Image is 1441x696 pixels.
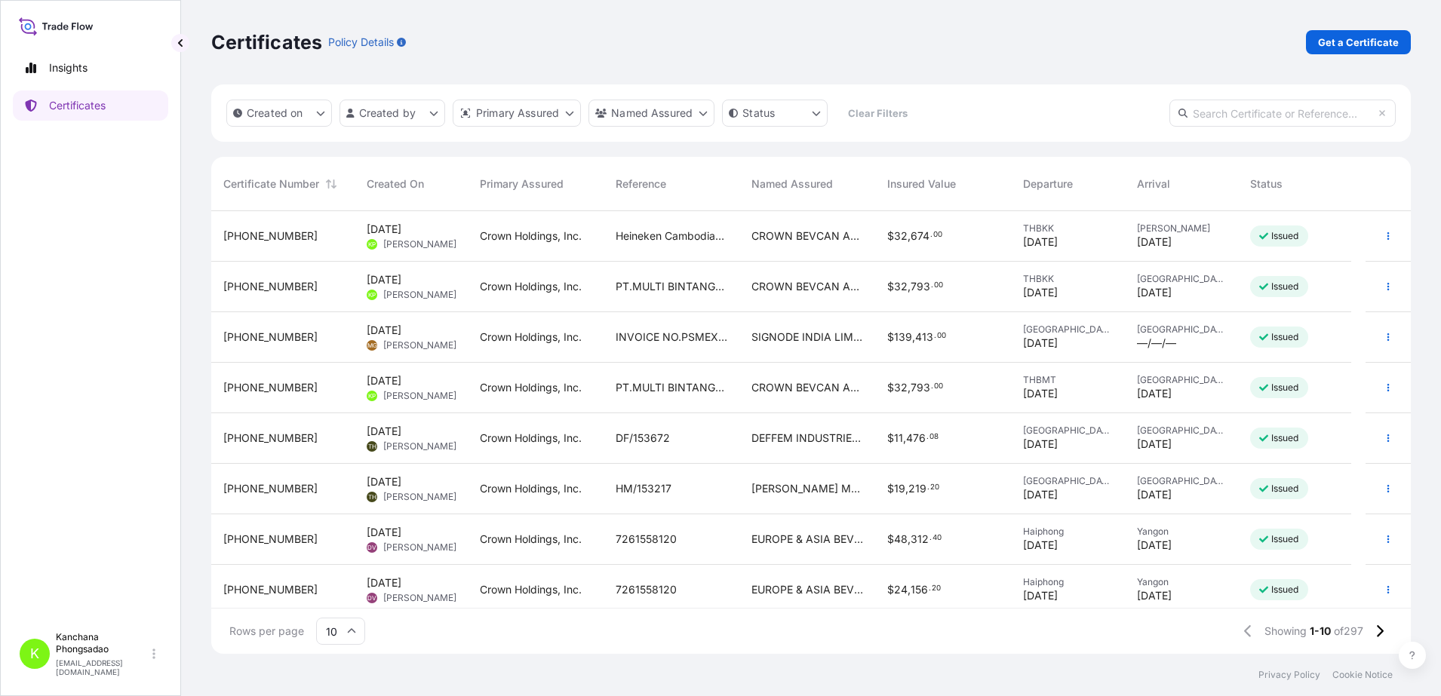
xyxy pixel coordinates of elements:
p: Status [742,106,775,121]
span: [PERSON_NAME] [383,541,456,553]
button: certificateStatus Filter options [722,100,828,127]
span: KP [368,388,376,403]
span: [PHONE_NUMBER] [223,228,318,244]
span: THBKK [1023,222,1112,235]
span: $ [887,281,894,292]
span: , [908,231,911,241]
span: [PERSON_NAME] MANUFACTURING ([GEOGRAPHIC_DATA]) SDN BHD [751,481,863,496]
span: 48 [894,534,908,544]
button: distributor Filter options [453,100,581,127]
span: Insured Value [887,176,956,192]
p: Issued [1271,432,1299,444]
span: Created On [367,176,424,192]
span: [DATE] [1137,487,1172,502]
span: 156 [911,584,928,595]
span: DEFFEM INDUSTRIES SDN BHD [751,431,863,446]
span: Reference [616,176,666,192]
p: Get a Certificate [1318,35,1399,50]
span: DV [367,540,376,555]
span: Arrival [1137,176,1170,192]
span: [DATE] [1023,487,1058,502]
span: Crown Holdings, Inc. [480,228,582,244]
span: [GEOGRAPHIC_DATA] [1023,475,1112,487]
span: 312 [911,534,929,544]
span: [GEOGRAPHIC_DATA] [1137,273,1226,285]
span: [PHONE_NUMBER] [223,481,318,496]
span: [PERSON_NAME] [1137,222,1226,235]
span: THBMT [1023,374,1112,386]
span: [PHONE_NUMBER] [223,330,318,345]
span: [DATE] [1023,437,1058,452]
span: [DATE] [1023,285,1058,300]
span: 19 [894,483,905,494]
p: Created on [247,106,303,121]
span: Departure [1023,176,1073,192]
span: [PERSON_NAME] [383,289,456,301]
span: 32 [894,281,908,292]
span: . [931,384,933,389]
span: [GEOGRAPHIC_DATA] [1023,425,1112,437]
span: CROWN BEVCAN AND CLOSURES ([GEOGRAPHIC_DATA]) CO., LTD. [751,279,863,294]
span: Status [1250,176,1283,192]
span: [DATE] [1137,588,1172,603]
span: , [912,332,915,342]
span: Haiphong [1023,576,1112,588]
span: , [905,483,908,494]
span: 7261558120 [616,582,677,597]
button: cargoOwner Filter options [588,100,714,127]
span: [DATE] [1137,386,1172,401]
p: Clear Filters [848,106,908,121]
span: 413 [915,332,933,342]
span: 32 [894,382,908,393]
span: [DATE] [367,373,401,388]
input: Search Certificate or Reference... [1169,100,1396,127]
span: 00 [934,384,943,389]
span: Crown Holdings, Inc. [480,279,582,294]
span: EUROPE & ASIA BEVERAGES CO., LTD. [751,532,863,547]
span: Crown Holdings, Inc. [480,582,582,597]
span: —/—/— [1137,336,1176,351]
span: 32 [894,231,908,241]
span: , [903,433,906,443]
span: [GEOGRAPHIC_DATA] [1137,475,1226,487]
span: [PHONE_NUMBER] [223,279,318,294]
span: 08 [929,434,939,440]
span: [DATE] [367,575,401,590]
span: [PERSON_NAME] [383,238,456,250]
span: Named Assured [751,176,833,192]
p: Policy Details [328,35,394,50]
p: Issued [1271,230,1299,242]
a: Cookie Notice [1332,669,1393,681]
span: [PERSON_NAME] [383,592,456,604]
span: , [908,534,911,544]
span: KP [368,237,376,252]
span: [PERSON_NAME] [383,440,456,452]
span: $ [887,584,894,595]
p: [EMAIL_ADDRESS][DOMAIN_NAME] [56,658,149,676]
span: 00 [934,283,943,288]
a: Insights [13,53,168,83]
span: 139 [894,332,912,342]
p: Insights [49,60,88,75]
span: Yangon [1137,526,1226,538]
span: $ [887,332,894,342]
span: [DATE] [1023,235,1058,250]
span: [DATE] [367,525,401,540]
span: MG [367,338,377,353]
span: [DATE] [1137,235,1172,250]
p: Issued [1271,281,1299,293]
span: [DATE] [1137,437,1172,452]
span: Haiphong [1023,526,1112,538]
span: [PERSON_NAME] [383,491,456,503]
span: Crown Holdings, Inc. [480,532,582,547]
span: DV [367,590,376,606]
span: PT.MULTI BINTANG#IV2252001760-B_SURABAYA [616,380,727,395]
span: . [934,333,936,339]
button: createdBy Filter options [340,100,445,127]
span: 674 [911,231,929,241]
span: [GEOGRAPHIC_DATA] [1137,425,1226,437]
span: . [926,434,929,440]
span: $ [887,433,894,443]
span: [DATE] [367,222,401,237]
span: 7261558120 [616,532,677,547]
